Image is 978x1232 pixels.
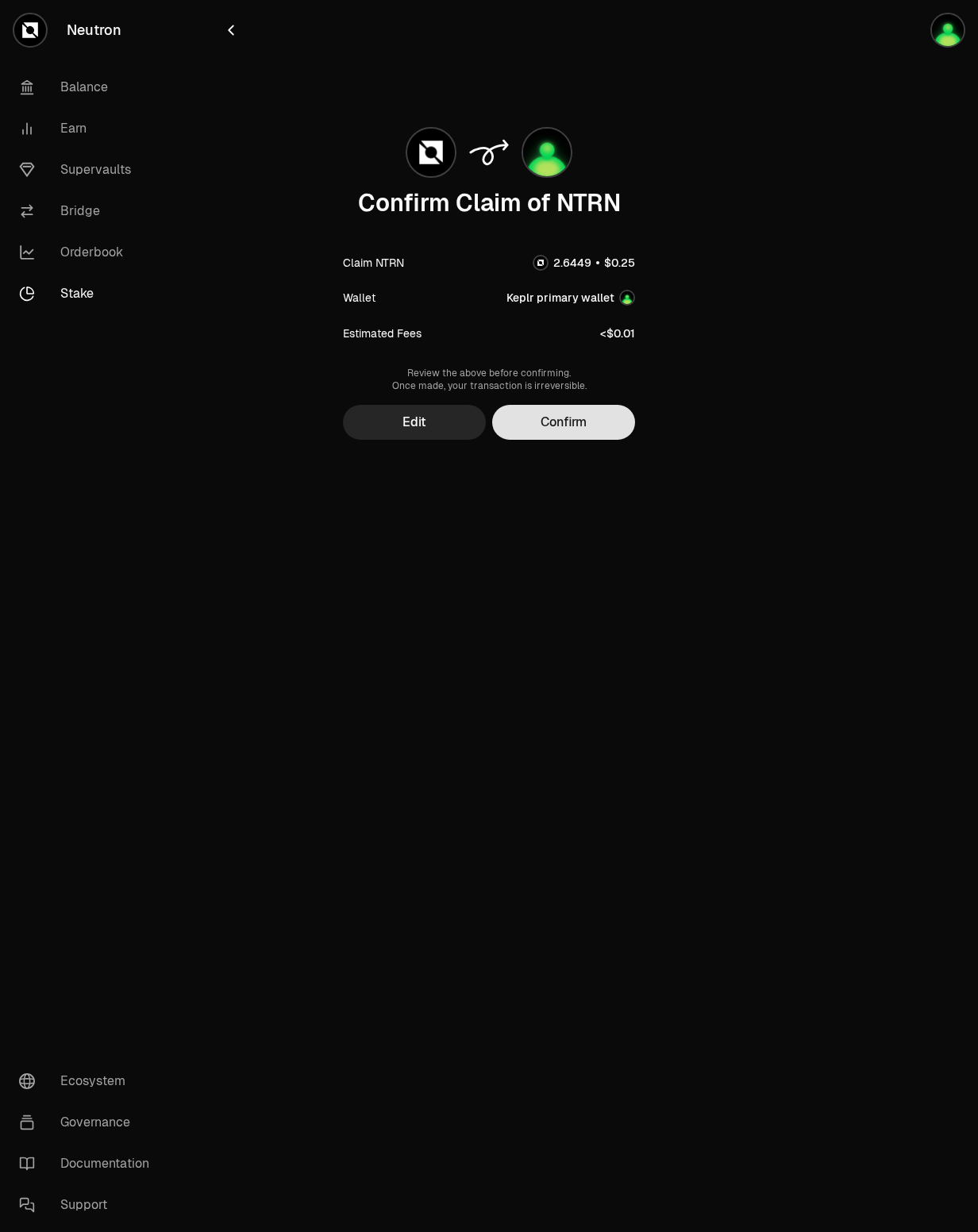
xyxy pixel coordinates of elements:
[506,290,614,306] div: Keplr primary wallet
[6,1102,171,1143] a: Governance
[343,325,422,341] div: Estimated Fees
[6,1184,171,1226] a: Support
[621,291,633,304] img: Account Image
[6,273,171,314] a: Stake
[6,1061,171,1102] a: Ecosystem
[343,367,635,392] div: Review the above before confirming. Once made, your transaction is irreversible.
[932,14,964,46] img: Keplr primary wallet
[6,1143,171,1184] a: Documentation
[534,256,547,269] img: NTRN Logo
[407,129,455,176] img: NTRN Logo
[6,191,171,232] a: Bridge
[6,232,171,273] a: Orderbook
[492,405,635,440] button: Confirm
[6,108,171,149] a: Earn
[343,255,404,271] div: Claim NTRN
[343,290,375,306] div: Wallet
[343,405,486,440] button: Edit
[6,149,171,191] a: Supervaults
[523,129,571,176] img: Account Image
[506,290,635,306] button: Keplr primary walletAccount Image
[343,191,635,216] div: Confirm Claim of NTRN
[6,67,171,108] a: Balance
